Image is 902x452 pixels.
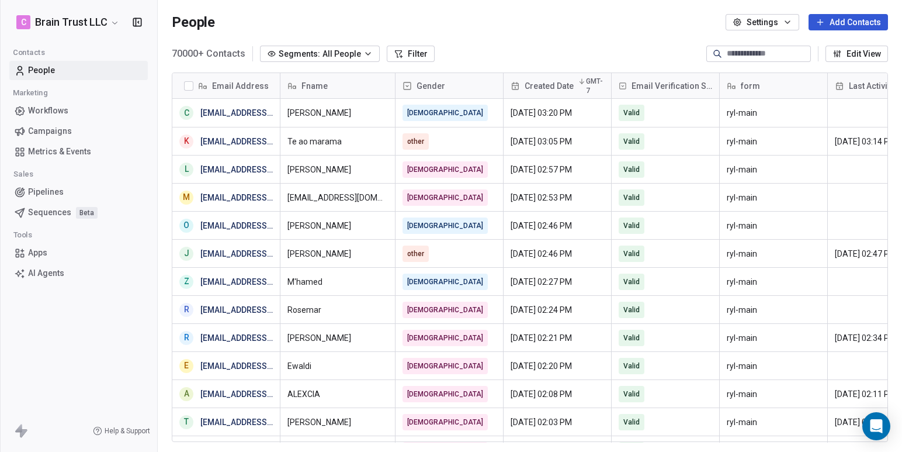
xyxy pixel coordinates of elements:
span: [DEMOGRAPHIC_DATA] [407,388,483,400]
a: AI Agents [9,264,148,283]
span: Ewaldi [287,360,388,372]
span: [PERSON_NAME] [287,248,388,260]
div: l [185,163,189,175]
span: Valid [623,136,640,147]
span: Valid [623,220,640,232]
span: ryl-main [727,388,820,400]
span: ryl-main [727,164,820,175]
span: Valid [623,276,640,288]
a: [EMAIL_ADDRESS][DOMAIN_NAME] [200,221,333,230]
span: Valid [623,416,640,428]
span: ryl-main [727,248,820,260]
span: Segments: [279,48,320,60]
span: [DEMOGRAPHIC_DATA] [407,164,483,175]
span: [DEMOGRAPHIC_DATA] [407,416,483,428]
span: Sales [8,165,39,183]
a: Pipelines [9,182,148,202]
span: form [741,80,760,92]
span: ryl-main [727,360,820,372]
span: ryl-main [727,304,820,316]
div: Email Address [172,73,280,98]
span: Sequences [28,206,71,219]
span: ryl-main [727,332,820,344]
a: [EMAIL_ADDRESS][DOMAIN_NAME] [200,137,333,146]
span: Email Verification Status [632,80,712,92]
div: Created DateGMT-7 [504,73,611,98]
a: [EMAIL_ADDRESS][DOMAIN_NAME] [200,193,333,202]
span: Valid [623,164,640,175]
div: j [184,247,189,260]
span: Pipelines [28,186,64,198]
span: [DATE] 02:46 PM [511,220,604,232]
a: People [9,61,148,80]
a: [EMAIL_ADDRESS][DOMAIN_NAME] [200,108,333,118]
span: [PERSON_NAME] [287,107,388,119]
span: [DATE] 02:08 PM [511,388,604,400]
span: [PERSON_NAME] [287,416,388,428]
span: Contacts [8,44,50,61]
div: r [184,303,189,316]
span: Tools [8,226,37,244]
button: Filter [387,46,435,62]
span: Fname [301,80,328,92]
a: [EMAIL_ADDRESS][DOMAIN_NAME] [200,333,333,343]
span: [DATE] 02:03 PM [511,416,604,428]
span: ryl-main [727,416,820,428]
span: [EMAIL_ADDRESS][DOMAIN_NAME] [287,192,388,203]
span: People [172,13,215,31]
span: Te ao marama [287,136,388,147]
span: Rosemar [287,304,388,316]
div: z [184,275,189,288]
div: Open Intercom Messenger [862,412,890,440]
span: Help & Support [105,426,150,436]
span: 70000+ Contacts [172,47,245,61]
a: [EMAIL_ADDRESS][DOMAIN_NAME] [200,389,333,399]
span: [DATE] 02:46 PM [511,248,604,260]
span: ryl-main [727,136,820,147]
span: other [407,248,424,260]
span: Campaigns [28,125,72,137]
div: r [184,332,189,344]
div: Fname [280,73,395,98]
span: ALEXCIA [287,388,388,400]
span: [DATE] 02:53 PM [511,192,604,203]
span: AI Agents [28,267,64,280]
span: Valid [623,248,640,260]
span: [DEMOGRAPHIC_DATA] [407,192,483,203]
span: [PERSON_NAME] [287,164,388,175]
span: People [28,64,55,77]
span: Valid [623,107,640,119]
div: m [183,191,190,203]
span: Marketing [8,84,53,102]
a: Help & Support [93,426,150,436]
span: Created Date [525,80,574,92]
a: Workflows [9,101,148,120]
span: Valid [623,360,640,372]
a: [EMAIL_ADDRESS][DOMAIN_NAME] [200,165,333,174]
div: c [184,107,189,119]
div: t [184,416,189,428]
div: o [183,219,189,232]
span: [PERSON_NAME] [287,332,388,344]
span: C [21,16,26,28]
span: [DEMOGRAPHIC_DATA] [407,220,483,232]
span: Brain Trust LLC [35,15,107,30]
span: Workflows [28,105,68,117]
a: Campaigns [9,122,148,141]
span: Beta [76,207,98,219]
span: Metrics & Events [28,146,91,158]
span: [DEMOGRAPHIC_DATA] [407,360,483,372]
a: [EMAIL_ADDRESS][DOMAIN_NAME] [200,418,333,427]
span: [DATE] 02:57 PM [511,164,604,175]
span: Apps [28,247,47,259]
button: Settings [726,14,799,30]
span: Email Address [212,80,269,92]
span: [DATE] 02:20 PM [511,360,604,372]
span: M'hamed [287,276,388,288]
span: All People [322,48,361,60]
span: [DEMOGRAPHIC_DATA] [407,332,483,344]
span: [DATE] 03:20 PM [511,107,604,119]
span: ryl-main [727,107,820,119]
div: a [184,388,189,400]
span: ryl-main [727,220,820,232]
